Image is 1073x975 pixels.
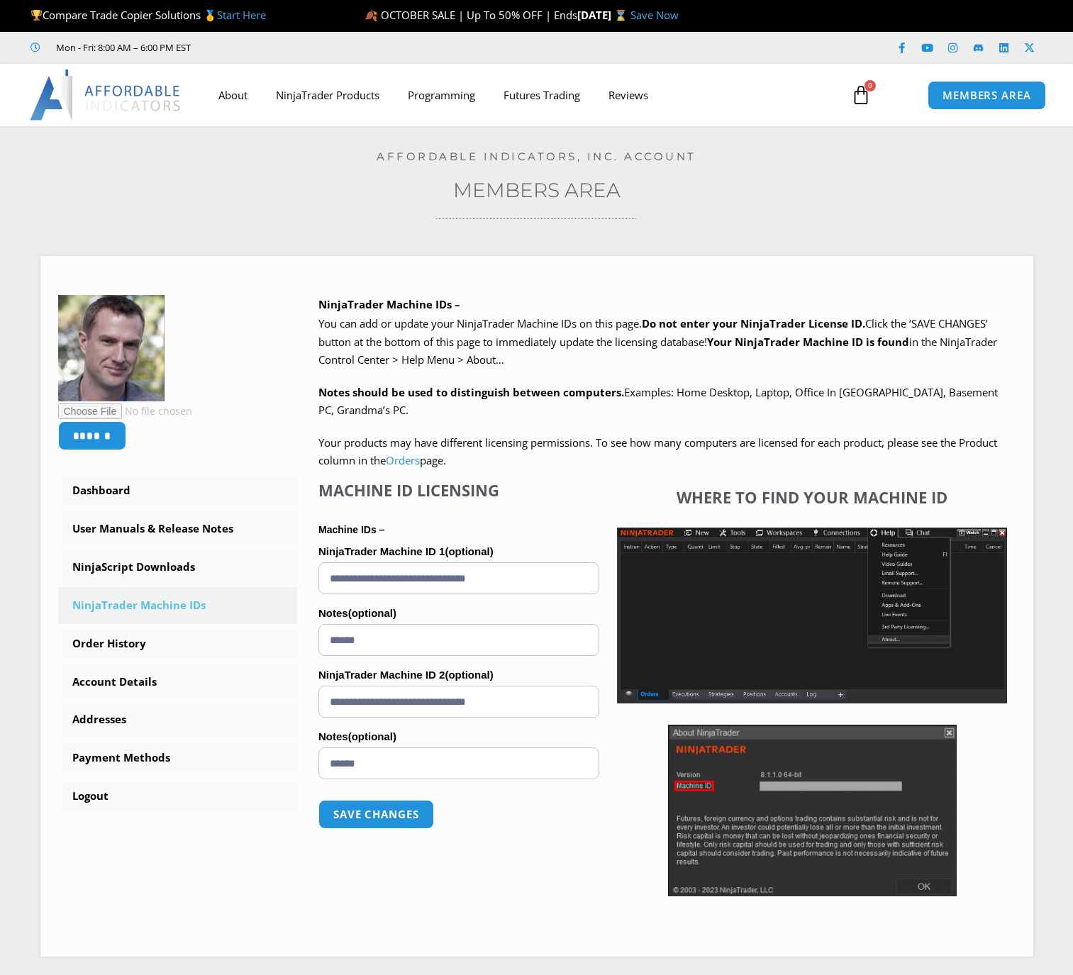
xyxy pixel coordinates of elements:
span: Examples: Home Desktop, Laptop, Office In [GEOGRAPHIC_DATA], Basement PC, Grandma’s PC. [318,385,998,418]
a: Account Details [58,664,298,701]
strong: Notes should be used to distinguish between computers. [318,385,624,399]
h4: Where to find your Machine ID [617,488,1007,506]
a: NinjaTrader Products [262,79,394,111]
button: Save changes [318,800,434,829]
a: Programming [394,79,489,111]
h4: Machine ID Licensing [318,481,599,499]
a: Dashboard [58,472,298,509]
span: You can add or update your NinjaTrader Machine IDs on this page. [318,316,642,330]
label: NinjaTrader Machine ID 1 [318,541,599,562]
img: Screenshot 2025-01-17 1155544 | Affordable Indicators – NinjaTrader [617,528,1007,703]
a: Order History [58,625,298,662]
a: MEMBERS AREA [928,81,1046,110]
span: (optional) [348,730,396,742]
a: Futures Trading [489,79,594,111]
a: NinjaScript Downloads [58,549,298,586]
img: 8ba3ef56e8a0c9d61d9b0b6a2b5fac8dbfba699c4958149fcd50296af297c218 [58,295,165,401]
label: Notes [318,726,599,747]
strong: Machine IDs – [318,524,384,535]
span: 🍂 OCTOBER SALE | Up To 50% OFF | Ends [365,8,577,22]
span: Your products may have different licensing permissions. To see how many computers are licensed fo... [318,435,997,468]
a: Logout [58,778,298,815]
label: Notes [318,603,599,624]
span: 0 [864,80,876,91]
strong: Your NinjaTrader Machine ID is found [707,335,909,349]
iframe: Customer reviews powered by Trustpilot [211,40,423,55]
span: Click the ‘SAVE CHANGES’ button at the bottom of this page to immediately update the licensing da... [318,316,997,367]
a: 0 [830,74,892,116]
strong: [DATE] ⌛ [577,8,630,22]
a: Reviews [594,79,662,111]
span: (optional) [445,669,493,681]
a: Save Now [630,8,679,22]
a: Payment Methods [58,740,298,776]
a: Affordable Indicators, Inc. Account [377,150,696,163]
span: (optional) [445,545,493,557]
b: NinjaTrader Machine IDs – [318,297,460,311]
b: Do not enter your NinjaTrader License ID. [642,316,865,330]
span: Mon - Fri: 8:00 AM – 6:00 PM EST [52,39,191,56]
span: Compare Trade Copier Solutions 🥇 [30,8,266,22]
span: MEMBERS AREA [943,90,1031,101]
a: Addresses [58,701,298,738]
nav: Menu [204,79,838,111]
a: Members Area [453,178,621,202]
img: LogoAI | Affordable Indicators – NinjaTrader [30,69,182,121]
a: NinjaTrader Machine IDs [58,587,298,624]
img: 🏆 [31,10,42,21]
a: Orders [386,453,420,467]
label: NinjaTrader Machine ID 2 [318,664,599,686]
a: User Manuals & Release Notes [58,511,298,547]
span: (optional) [348,607,396,619]
nav: Account pages [58,472,298,815]
img: Screenshot 2025-01-17 114931 | Affordable Indicators – NinjaTrader [668,725,957,896]
a: About [204,79,262,111]
a: Start Here [217,8,266,22]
